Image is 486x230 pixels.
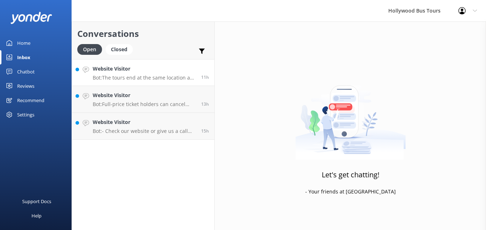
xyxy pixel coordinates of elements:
a: Website VisitorBot:The tours end at the same location as the initial point of departure.11h [72,59,214,86]
span: 04:39pm 19-Aug-2025 (UTC -07:00) America/Tijuana [201,128,209,134]
div: Reviews [17,79,34,93]
h4: Website Visitor [93,118,196,126]
a: Open [77,45,106,53]
div: Help [31,209,42,223]
h2: Conversations [77,27,209,40]
a: Website VisitorBot:- Check our website or give us a call for deals and discounts. - Save 10% when... [72,113,214,140]
p: Bot: - Check our website or give us a call for deals and discounts. - Save 10% when you book onli... [93,128,196,134]
div: Support Docs [22,194,51,209]
img: artwork of a man stealing a conversation from at giant smartphone [295,70,406,160]
div: Home [17,36,30,50]
span: 09:06pm 19-Aug-2025 (UTC -07:00) America/Tijuana [201,74,209,80]
div: Closed [106,44,133,55]
p: Bot: Full-price ticket holders can cancel their tour and receive a full refund up to 24 hours bef... [93,101,196,107]
div: Open [77,44,102,55]
p: - Your friends at [GEOGRAPHIC_DATA] [305,188,396,196]
span: 07:02pm 19-Aug-2025 (UTC -07:00) America/Tijuana [201,101,209,107]
div: Recommend [17,93,44,107]
h4: Website Visitor [93,65,196,73]
div: Inbox [17,50,30,64]
a: Closed [106,45,136,53]
img: yonder-white-logo.png [11,12,52,24]
div: Chatbot [17,64,35,79]
p: Bot: The tours end at the same location as the initial point of departure. [93,75,196,81]
h3: Let's get chatting! [322,169,379,181]
h4: Website Visitor [93,91,196,99]
div: Settings [17,107,34,122]
a: Website VisitorBot:Full-price ticket holders can cancel their tour and receive a full refund up t... [72,86,214,113]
